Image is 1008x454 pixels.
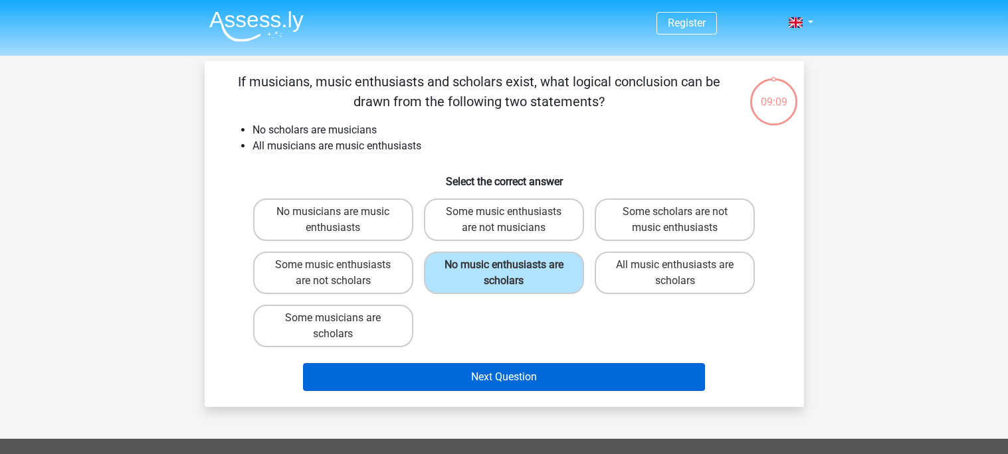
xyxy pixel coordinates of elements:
[595,252,755,294] label: All music enthusiasts are scholars
[424,198,584,241] label: Some music enthusiasts are not musicians
[303,363,705,391] button: Next Question
[209,11,304,42] img: Assessly
[253,252,413,294] label: Some music enthusiasts are not scholars
[253,305,413,347] label: Some musicians are scholars
[226,72,733,112] p: If musicians, music enthusiasts and scholars exist, what logical conclusion can be drawn from the...
[424,252,584,294] label: No music enthusiasts are scholars
[253,198,413,241] label: No musicians are music enthusiasts
[252,122,783,138] li: No scholars are musicians
[668,17,706,29] a: Register
[595,198,755,241] label: Some scholars are not music enthusiasts
[749,77,799,110] div: 09:09
[226,165,783,188] h6: Select the correct answer
[252,138,783,154] li: All musicians are music enthusiasts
